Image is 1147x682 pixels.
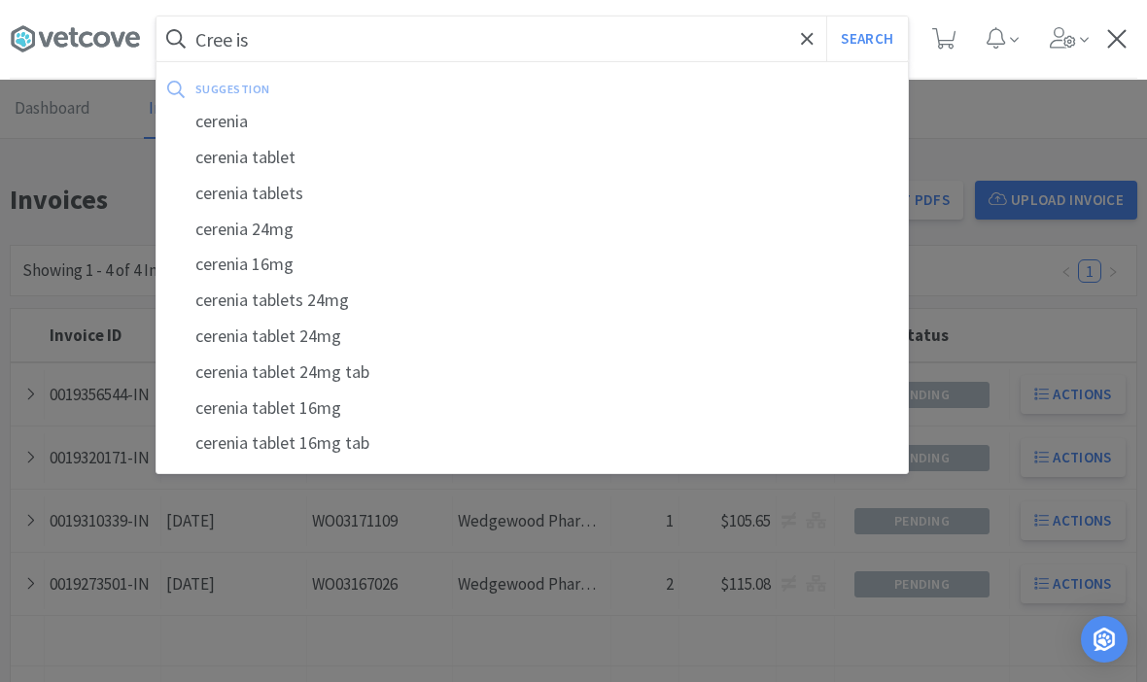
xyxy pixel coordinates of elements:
div: cerenia tablet [156,140,908,176]
div: cerenia [156,104,908,140]
div: cerenia 24mg [156,212,908,248]
div: suggestion [195,74,583,104]
div: cerenia tablet 24mg [156,319,908,355]
div: cerenia tablet 24mg tab [156,355,908,391]
div: cerenia tablet 16mg [156,391,908,426]
div: cerenia tablet 16mg tab [156,426,908,461]
div: cerenia tablets 24mg [156,283,908,319]
div: Open Intercom Messenger [1081,616,1128,663]
button: Search [826,17,907,61]
div: cerenia 16mg [156,247,908,283]
input: Search by item, sku, manufacturer, ingredient, size... [156,17,908,61]
div: cerenia tablets [156,176,908,212]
